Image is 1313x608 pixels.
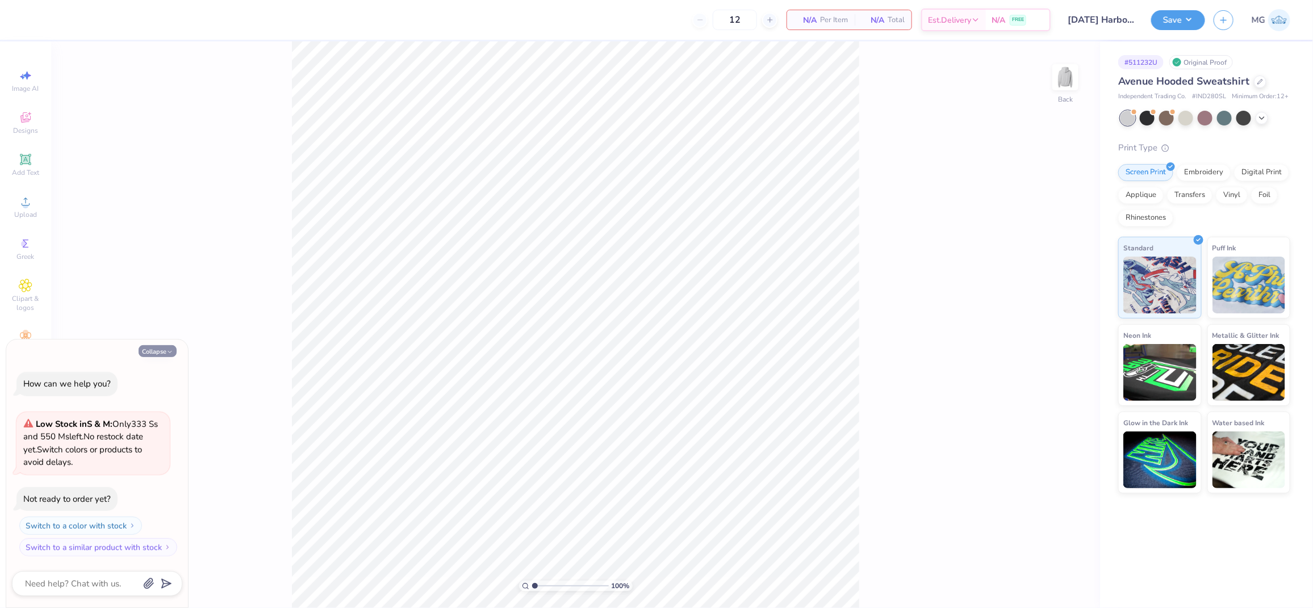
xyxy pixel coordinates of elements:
[1252,9,1290,31] a: MG
[1058,94,1073,104] div: Back
[23,431,143,455] span: No restock date yet.
[19,517,142,535] button: Switch to a color with stock
[1234,164,1289,181] div: Digital Print
[1232,92,1289,102] span: Minimum Order: 12 +
[1059,9,1143,31] input: Untitled Design
[820,14,848,26] span: Per Item
[1212,242,1236,254] span: Puff Ink
[23,493,111,505] div: Not ready to order yet?
[1169,55,1233,69] div: Original Proof
[1123,257,1197,313] img: Standard
[1123,329,1151,341] span: Neon Ink
[139,345,177,357] button: Collapse
[928,14,971,26] span: Est. Delivery
[862,14,884,26] span: N/A
[1123,431,1197,488] img: Glow in the Dark Ink
[1212,257,1286,313] img: Puff Ink
[1251,187,1278,204] div: Foil
[164,544,171,551] img: Switch to a similar product with stock
[1151,10,1205,30] button: Save
[1118,141,1290,154] div: Print Type
[1123,242,1153,254] span: Standard
[13,126,38,135] span: Designs
[1118,55,1164,69] div: # 511232U
[1212,344,1286,401] img: Metallic & Glitter Ink
[992,14,1005,26] span: N/A
[1123,417,1188,429] span: Glow in the Dark Ink
[888,14,905,26] span: Total
[713,10,757,30] input: – –
[1123,344,1197,401] img: Neon Ink
[1212,431,1286,488] img: Water based Ink
[1054,66,1077,89] img: Back
[794,14,817,26] span: N/A
[23,418,158,468] span: Only 333 Ss and 550 Ms left. Switch colors or products to avoid delays.
[6,294,45,312] span: Clipart & logos
[19,538,177,556] button: Switch to a similar product with stock
[12,168,39,177] span: Add Text
[1212,329,1279,341] span: Metallic & Glitter Ink
[1252,14,1265,27] span: MG
[1012,16,1024,24] span: FREE
[1192,92,1226,102] span: # IND280SL
[23,378,111,389] div: How can we help you?
[1118,92,1186,102] span: Independent Trading Co.
[612,581,630,591] span: 100 %
[1212,417,1265,429] span: Water based Ink
[12,84,39,93] span: Image AI
[1118,74,1249,88] span: Avenue Hooded Sweatshirt
[1118,209,1173,227] div: Rhinestones
[1177,164,1231,181] div: Embroidery
[129,522,136,529] img: Switch to a color with stock
[1118,187,1164,204] div: Applique
[1268,9,1290,31] img: Mary Grace
[1167,187,1212,204] div: Transfers
[36,418,112,430] strong: Low Stock in S & M :
[17,252,35,261] span: Greek
[1216,187,1248,204] div: Vinyl
[14,210,37,219] span: Upload
[1118,164,1173,181] div: Screen Print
